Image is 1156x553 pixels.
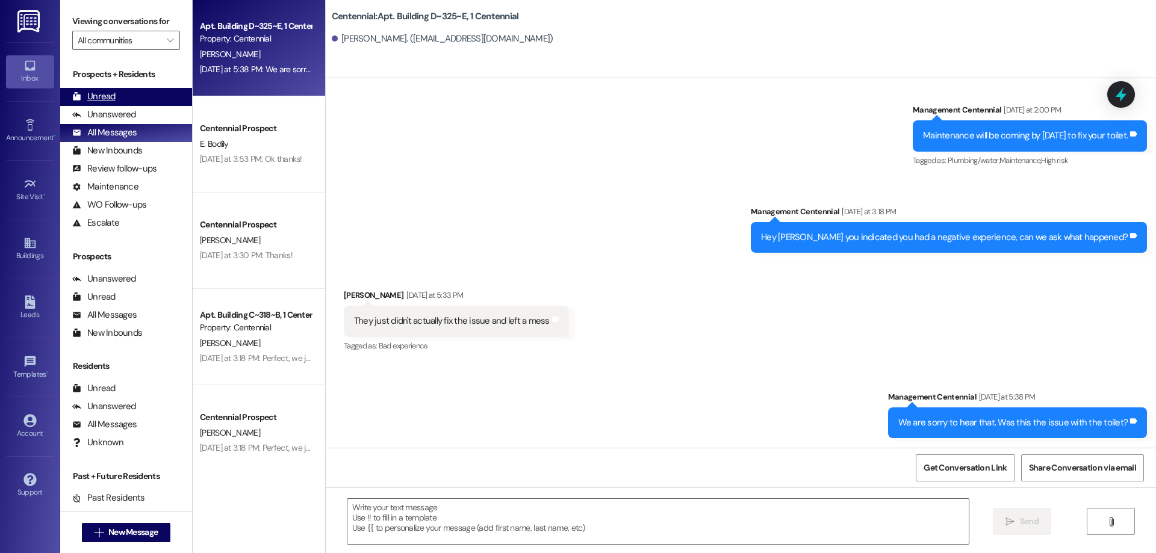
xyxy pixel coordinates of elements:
div: [DATE] at 5:38 PM [976,391,1036,403]
i:  [1005,517,1015,527]
div: Centennial Prospect [200,122,311,135]
div: Management Centennial [888,391,1148,407]
a: Inbox [6,55,54,88]
span: [PERSON_NAME] [200,49,260,60]
div: [DATE] at 2:00 PM [1001,103,1061,116]
div: Apt. Building D~325~E, 1 Centennial [200,20,311,32]
div: Unanswered [72,108,136,121]
span: [PERSON_NAME] [200,338,260,348]
div: Unknown [72,436,123,449]
div: Tagged as: [344,337,569,354]
button: Share Conversation via email [1021,454,1144,481]
span: [PERSON_NAME] [200,235,260,246]
span: New Message [108,526,158,539]
div: Maintenance [72,181,138,193]
label: Viewing conversations for [72,12,180,31]
div: Unanswered [72,273,136,285]
a: Templates • [6,351,54,384]
div: [DATE] at 5:33 PM [403,289,463,301]
div: Centennial Prospect [200,218,311,231]
div: All Messages [72,309,137,321]
div: Review follow-ups [72,162,157,175]
div: Past + Future Residents [60,470,192,483]
img: ResiDesk Logo [17,10,42,32]
button: Send [993,508,1051,535]
div: Property: Centennial [200,321,311,334]
div: WO Follow-ups [72,199,146,211]
div: Hey [PERSON_NAME] you indicated you had a negative experience, can we ask what happened? [761,231,1128,244]
div: Management Centennial [751,205,1147,222]
span: E. Bodily [200,138,229,149]
div: [DATE] at 3:18 PM: Perfect, we just sent that out to you [200,442,387,453]
div: We are sorry to hear that. Was this the issue with the toilet? [898,416,1128,429]
div: Tagged as: [913,152,1147,169]
i:  [95,528,104,537]
a: Buildings [6,233,54,265]
div: Management Centennial [913,103,1147,120]
span: • [46,368,48,377]
span: Get Conversation Link [924,462,1007,474]
div: [PERSON_NAME] [344,289,569,306]
span: Plumbing/water , [948,155,999,165]
div: [DATE] at 3:18 PM: Perfect, we just sent that out to you [200,353,387,363]
span: Share Conversation via email [1029,462,1136,474]
div: [DATE] at 3:30 PM: Thanks! [200,250,293,261]
span: • [54,132,55,140]
div: They just didn't actually fix the issue and left a mess [354,315,550,327]
div: Centennial Prospect [200,411,311,424]
div: [DATE] at 3:18 PM [839,205,896,218]
div: [DATE] at 3:53 PM: Ok thanks! [200,153,302,164]
b: Centennial: Apt. Building D~325~E, 1 Centennial [332,10,519,23]
div: Past Residents [72,492,145,504]
div: Property: Centennial [200,32,311,45]
button: Get Conversation Link [916,454,1015,481]
i:  [1107,517,1116,527]
button: New Message [82,523,171,542]
a: Leads [6,292,54,324]
div: All Messages [72,418,137,431]
span: [PERSON_NAME] [200,427,260,438]
div: New Inbounds [72,327,142,339]
div: [DATE] at 5:38 PM: We are sorry to hear that. Was this the issue with the toilet? [200,64,471,75]
div: Unread [72,291,116,303]
span: Bad experience [379,341,427,351]
span: • [43,191,45,199]
div: [PERSON_NAME]. ([EMAIL_ADDRESS][DOMAIN_NAME]) [332,32,553,45]
div: Prospects [60,250,192,263]
div: Prospects + Residents [60,68,192,81]
div: Escalate [72,217,119,229]
span: Send [1020,515,1039,528]
a: Site Visit • [6,174,54,206]
span: High risk [1041,155,1068,165]
div: New Inbounds [72,144,142,157]
a: Support [6,469,54,502]
div: Residents [60,360,192,372]
div: Unread [72,382,116,395]
div: Maintenance will be coming by [DATE] to fix your toilet. [923,129,1128,142]
i:  [167,36,173,45]
input: All communities [78,31,161,50]
div: All Messages [72,126,137,139]
div: Apt. Building C~318~B, 1 Centennial [200,309,311,321]
span: Maintenance , [999,155,1041,165]
a: Account [6,410,54,443]
div: Unanswered [72,400,136,413]
div: Unread [72,90,116,103]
